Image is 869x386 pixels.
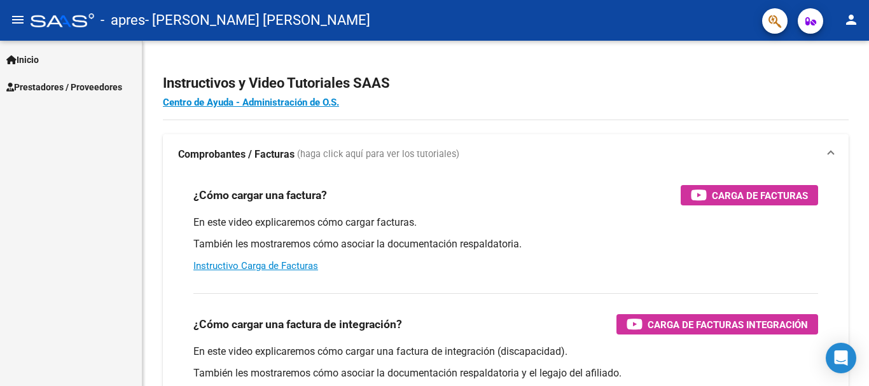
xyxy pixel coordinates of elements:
h3: ¿Cómo cargar una factura? [193,186,327,204]
mat-icon: person [844,12,859,27]
button: Carga de Facturas Integración [616,314,818,334]
mat-icon: menu [10,12,25,27]
span: Carga de Facturas [712,188,808,203]
a: Centro de Ayuda - Administración de O.S. [163,97,339,108]
mat-expansion-panel-header: Comprobantes / Facturas (haga click aquí para ver los tutoriales) [163,134,849,175]
h2: Instructivos y Video Tutoriales SAAS [163,71,849,95]
span: Carga de Facturas Integración [648,317,808,333]
div: Open Intercom Messenger [826,343,856,373]
p: También les mostraremos cómo asociar la documentación respaldatoria. [193,237,818,251]
span: - apres [101,6,145,34]
strong: Comprobantes / Facturas [178,148,295,162]
p: En este video explicaremos cómo cargar facturas. [193,216,818,230]
button: Carga de Facturas [681,185,818,205]
h3: ¿Cómo cargar una factura de integración? [193,315,402,333]
span: (haga click aquí para ver los tutoriales) [297,148,459,162]
p: En este video explicaremos cómo cargar una factura de integración (discapacidad). [193,345,818,359]
span: Prestadores / Proveedores [6,80,122,94]
span: Inicio [6,53,39,67]
span: - [PERSON_NAME] [PERSON_NAME] [145,6,370,34]
a: Instructivo Carga de Facturas [193,260,318,272]
p: También les mostraremos cómo asociar la documentación respaldatoria y el legajo del afiliado. [193,366,818,380]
